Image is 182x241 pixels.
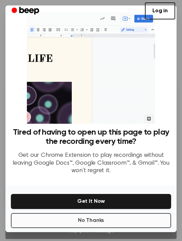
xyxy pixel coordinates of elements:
[11,128,171,146] h3: Tired of having to open up this page to play the recording every time?
[7,4,45,18] a: Beep
[11,152,171,175] p: Get our Chrome Extension to play recordings without leaving Google Docs™, Google Classroom™, & Gm...
[145,2,175,19] a: Log in
[27,12,155,124] img: Beep extension in action
[11,194,171,209] button: Get It Now
[11,213,171,228] button: No Thanks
